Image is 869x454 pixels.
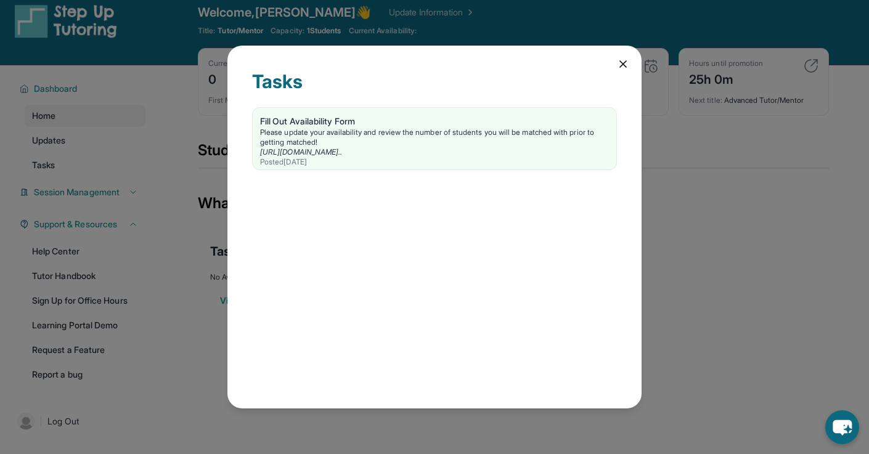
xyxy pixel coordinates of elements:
div: Please update your availability and review the number of students you will be matched with prior ... [260,128,609,147]
button: chat-button [825,410,859,444]
a: [URL][DOMAIN_NAME].. [260,147,342,156]
div: Tasks [252,70,617,107]
div: Posted [DATE] [260,157,609,167]
a: Fill Out Availability FormPlease update your availability and review the number of students you w... [253,108,616,169]
div: Fill Out Availability Form [260,115,609,128]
